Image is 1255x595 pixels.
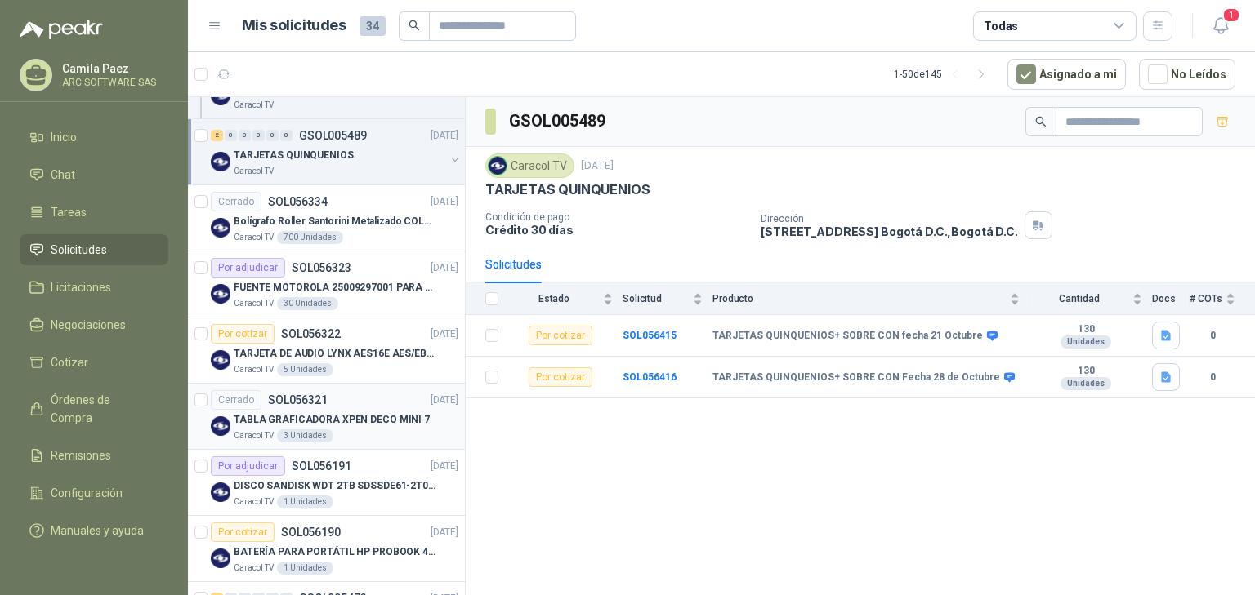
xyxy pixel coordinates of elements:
a: Solicitudes [20,234,168,265]
img: Company Logo [211,482,230,502]
span: Cotizar [51,353,88,371]
th: Estado [508,283,623,315]
p: TARJETAS QUINQUENIOS [234,148,354,163]
div: Solicitudes [485,255,542,273]
b: TARJETAS QUINQUENIOS+ SOBRE CON Fecha 28 de Octubre [712,371,1000,384]
p: [DATE] [581,158,614,174]
a: SOL056415 [623,330,677,341]
div: 2 [211,130,223,141]
img: Company Logo [489,157,507,175]
p: Crédito 30 días [485,223,748,237]
button: 1 [1206,11,1235,41]
p: SOL056321 [268,394,328,406]
img: Company Logo [211,218,230,238]
div: 0 [280,130,293,141]
p: TARJETA DE AUDIO LYNX AES16E AES/EBU PCI [234,346,437,362]
p: [DATE] [431,393,458,408]
span: Negociaciones [51,316,126,334]
button: Asignado a mi [1007,59,1126,90]
th: Docs [1152,283,1190,315]
span: Remisiones [51,446,111,464]
p: SOL056190 [281,526,341,538]
span: Estado [508,293,600,304]
span: Chat [51,166,75,184]
a: Remisiones [20,440,168,471]
a: Tareas [20,197,168,228]
div: Por adjudicar [211,456,285,476]
p: [DATE] [431,260,458,276]
p: FUENTE MOTOROLA 25009297001 PARA EP450 [234,280,437,295]
img: Company Logo [211,548,230,568]
p: Caracol TV [234,562,274,575]
div: Cerrado [211,192,261,211]
p: SOL056191 [292,460,351,472]
button: No Leídos [1139,59,1235,90]
span: Órdenes de Compra [51,391,153,427]
div: 0 [225,130,237,141]
p: GSOL005489 [299,130,367,141]
div: Por adjudicar [211,258,285,278]
p: BATERÍA PARA PORTÁTIL HP PROBOOK 430 G8 [234,544,437,560]
img: Company Logo [211,284,230,304]
a: 2 0 0 0 0 0 GSOL005489[DATE] Company LogoTARJETAS QUINQUENIOSCaracol TV [211,126,462,178]
p: [DATE] [431,459,458,474]
a: Por cotizarSOL056322[DATE] Company LogoTARJETA DE AUDIO LYNX AES16E AES/EBU PCICaracol TV5 Unidades [188,317,465,384]
p: [DATE] [431,326,458,342]
b: 130 [1029,365,1142,378]
p: Caracol TV [234,231,274,244]
a: Por adjudicarSOL056323[DATE] Company LogoFUENTE MOTOROLA 25009297001 PARA EP450Caracol TV30 Unidades [188,251,465,317]
b: 130 [1029,323,1142,336]
img: Company Logo [211,152,230,171]
p: TARJETAS QUINQUENIOS [485,181,650,198]
span: Licitaciones [51,278,111,296]
p: [DATE] [431,128,458,144]
b: TARJETAS QUINQUENIOS+ SOBRE CON fecha 21 Octubre [712,330,983,343]
div: Todas [984,17,1018,35]
span: # COTs [1190,293,1222,304]
p: SOL056334 [268,196,328,207]
div: Por cotizar [529,326,592,345]
div: Cerrado [211,390,261,410]
p: Caracol TV [234,165,274,178]
b: 0 [1190,328,1235,344]
div: Por cotizar [529,367,592,387]
p: Condición de pago [485,211,748,223]
span: Tareas [51,203,87,221]
a: Configuración [20,477,168,508]
th: Producto [712,283,1029,315]
img: Logo peakr [20,20,103,39]
div: 1 Unidades [277,495,333,508]
b: 0 [1190,370,1235,385]
h1: Mis solicitudes [242,14,346,38]
p: Caracol TV [234,495,274,508]
p: Caracol TV [234,363,274,376]
img: Company Logo [211,416,230,436]
th: # COTs [1190,283,1255,315]
span: 34 [360,16,386,36]
a: Inicio [20,122,168,153]
p: Caracol TV [234,297,274,310]
p: Camila Paez [62,63,164,74]
a: Manuales y ayuda [20,515,168,546]
span: Manuales y ayuda [51,522,144,539]
a: Licitaciones [20,272,168,303]
div: 0 [252,130,265,141]
h3: GSOL005489 [509,109,608,134]
div: Por cotizar [211,324,275,344]
p: Bolígrafo Roller Santorini Metalizado COLOR MORADO 1logo [234,214,437,229]
b: SOL056416 [623,371,677,383]
p: TABLA GRAFICADORA XPEN DECO MINI 7 [234,412,430,428]
p: Caracol TV [234,99,274,112]
p: Caracol TV [234,429,274,442]
p: Dirección [761,213,1017,224]
span: Solicitudes [51,241,107,259]
div: 0 [239,130,251,141]
p: SOL056323 [292,262,351,273]
div: 0 [266,130,279,141]
p: [DATE] [431,194,458,210]
div: 3 Unidades [277,429,333,442]
a: CerradoSOL056334[DATE] Company LogoBolígrafo Roller Santorini Metalizado COLOR MORADO 1logoCaraco... [188,185,465,251]
div: Caracol TV [485,153,574,178]
div: 700 Unidades [277,231,343,244]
